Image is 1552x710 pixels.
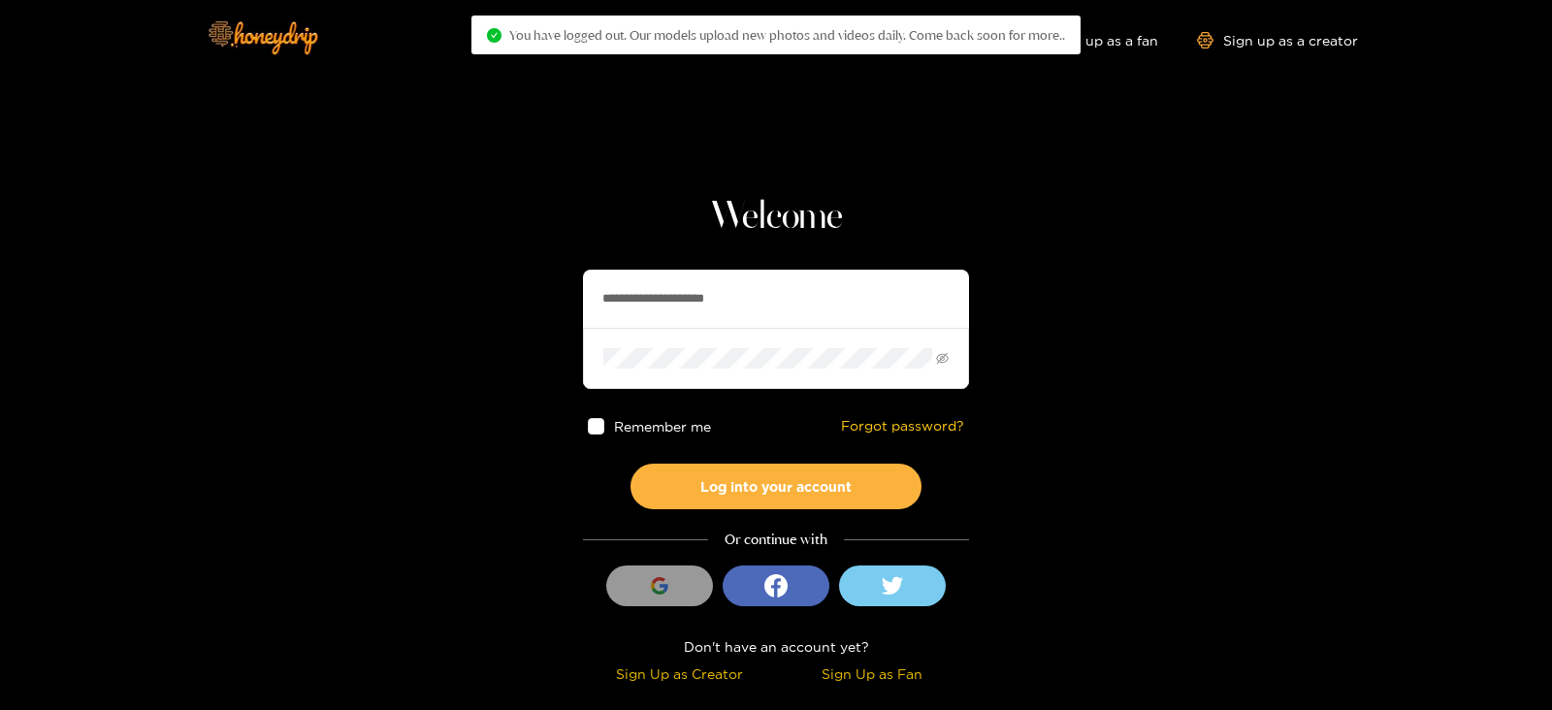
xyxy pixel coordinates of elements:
div: Sign Up as Fan [781,662,964,685]
span: check-circle [487,28,501,43]
span: eye-invisible [936,352,949,365]
span: Remember me [614,419,711,434]
span: You have logged out. Our models upload new photos and videos daily. Come back soon for more.. [509,27,1065,43]
div: Don't have an account yet? [583,635,969,658]
a: Sign up as a fan [1025,32,1158,48]
div: Sign Up as Creator [588,662,771,685]
a: Sign up as a creator [1197,32,1358,48]
h1: Welcome [583,194,969,241]
a: Forgot password? [841,418,964,435]
div: Or continue with [583,529,969,551]
button: Log into your account [630,464,921,509]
